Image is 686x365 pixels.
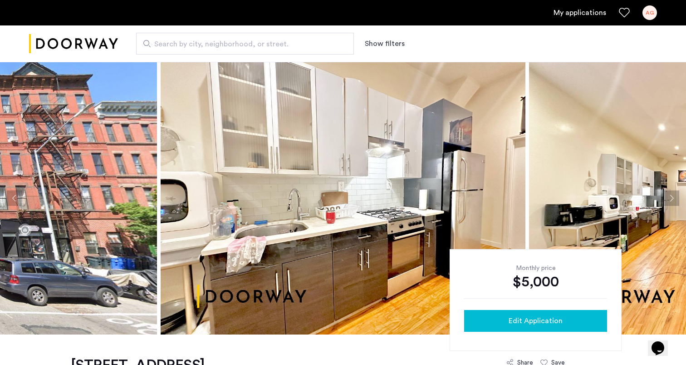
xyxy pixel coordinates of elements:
button: Previous apartment [7,190,22,206]
button: button [464,310,607,332]
a: Cazamio logo [29,27,118,61]
div: AG [642,5,657,20]
iframe: chat widget [648,329,677,356]
img: logo [29,27,118,61]
button: Show or hide filters [365,38,405,49]
a: My application [554,7,606,18]
input: Apartment Search [136,33,354,55]
button: Next apartment [664,190,679,206]
a: Favorites [619,7,630,18]
img: apartment [161,62,525,335]
div: Monthly price [464,264,607,273]
span: Edit Application [509,315,563,326]
div: $5,000 [464,273,607,291]
span: Search by city, neighborhood, or street. [154,39,328,50]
